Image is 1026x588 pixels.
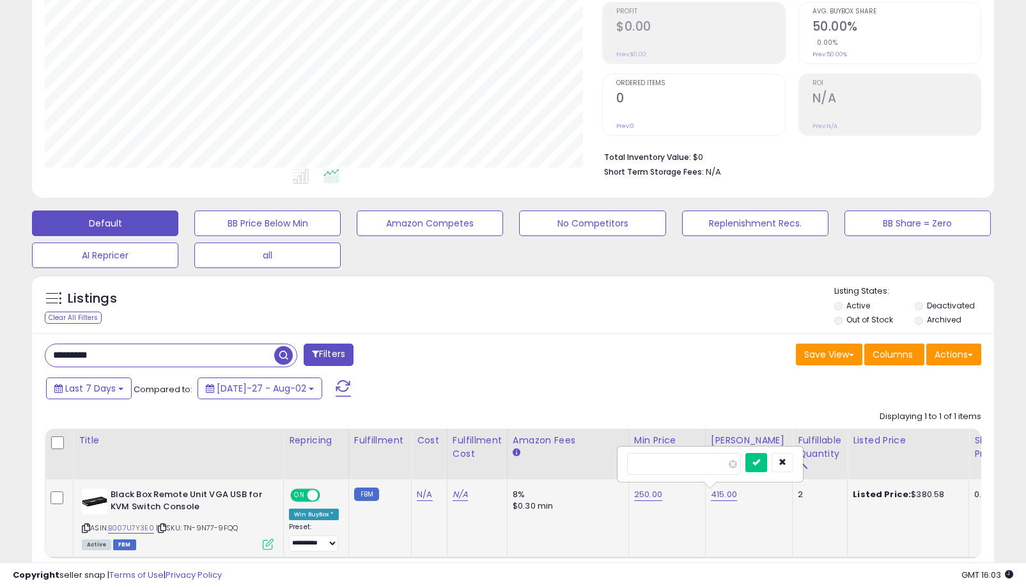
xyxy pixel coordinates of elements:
h2: N/A [812,91,981,108]
div: Preset: [289,523,339,552]
div: Ship Price [974,434,1000,461]
span: Compared to: [134,383,192,395]
a: 250.00 [634,488,662,501]
span: N/A [706,166,721,178]
button: Save View [796,344,862,365]
button: AI Repricer [32,242,178,268]
span: All listings currently available for purchase on Amazon [82,539,111,550]
div: 8% [513,489,619,500]
h5: Listings [68,290,117,308]
div: Clear All Filters [45,312,102,324]
h2: 0 [616,91,784,108]
a: B007U7Y3E0 [108,523,154,534]
span: ON [291,490,307,501]
div: 2 [798,489,837,500]
small: Prev: 50.00% [812,51,847,58]
button: No Competitors [519,211,665,236]
span: ROI [812,80,981,87]
button: Columns [864,344,924,365]
img: 31SqXisqpoL._SL40_.jpg [82,489,107,514]
div: Displaying 1 to 1 of 1 items [880,411,981,423]
p: Listing States: [834,285,994,298]
span: Profit [616,8,784,15]
button: [DATE]-27 - Aug-02 [198,377,322,399]
div: Fulfillment Cost [453,434,502,461]
span: Columns [873,348,913,361]
small: Prev: $0.00 [616,51,646,58]
label: Archived [927,314,961,325]
div: seller snap | | [13,569,222,582]
span: OFF [318,490,339,501]
button: BB Price Below Min [194,211,341,236]
div: Listed Price [853,434,963,447]
button: BB Share = Zero [844,211,991,236]
a: 415.00 [711,488,737,501]
a: Privacy Policy [166,569,222,581]
span: Avg. Buybox Share [812,8,981,15]
span: 2025-08-10 16:03 GMT [961,569,1013,581]
button: Filters [304,344,354,366]
a: Terms of Use [109,569,164,581]
a: N/A [417,488,432,501]
span: [DATE]-27 - Aug-02 [217,382,306,395]
div: Title [79,434,278,447]
small: 0.00% [812,38,838,47]
b: Short Term Storage Fees: [604,166,704,177]
b: Total Inventory Value: [604,152,691,163]
b: Black Box Remote Unit VGA USB for KVM Switch Console [111,489,266,516]
a: N/A [453,488,468,501]
div: Repricing [289,434,343,447]
button: Last 7 Days [46,377,132,399]
button: Amazon Competes [357,211,503,236]
span: Last 7 Days [65,382,116,395]
label: Active [846,300,870,311]
strong: Copyright [13,569,59,581]
li: $0 [604,148,972,164]
button: Replenishment Recs. [682,211,828,236]
b: Listed Price: [853,488,911,500]
small: Prev: N/A [812,122,837,130]
label: Deactivated [927,300,975,311]
div: $380.58 [853,489,959,500]
small: Prev: 0 [616,122,634,130]
div: Win BuyBox * [289,509,339,520]
div: ASIN: [82,489,274,548]
h2: $0.00 [616,19,784,36]
span: Ordered Items [616,80,784,87]
button: all [194,242,341,268]
span: FBM [113,539,136,550]
div: Min Price [634,434,700,447]
div: Cost [417,434,442,447]
button: Default [32,211,178,236]
button: Actions [926,344,981,365]
div: Amazon Fees [513,434,623,447]
div: 0.00 [974,489,995,500]
small: FBM [354,488,379,501]
div: $0.30 min [513,500,619,512]
small: Amazon Fees. [513,447,520,459]
h2: 50.00% [812,19,981,36]
div: Fulfillment [354,434,406,447]
span: | SKU: TN-9N77-9FQQ [156,523,238,533]
div: Fulfillable Quantity [798,434,842,461]
div: [PERSON_NAME] [711,434,787,447]
label: Out of Stock [846,314,893,325]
